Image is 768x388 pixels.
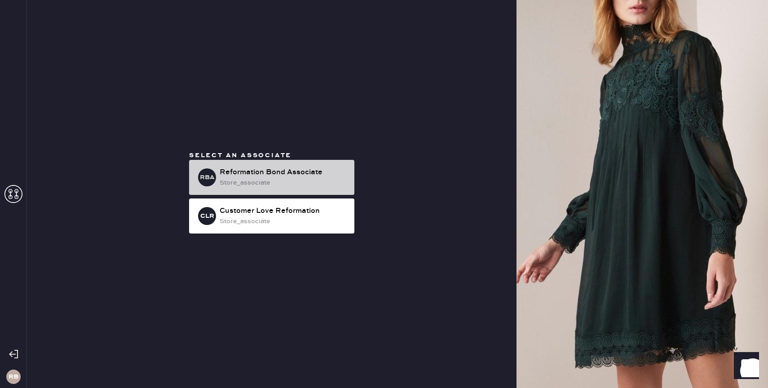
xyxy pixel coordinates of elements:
[220,206,347,216] div: Customer Love Reformation
[220,178,347,188] div: store_associate
[200,174,215,181] h3: RBA
[725,348,764,386] iframe: Front Chat
[220,167,347,178] div: Reformation Bond Associate
[220,216,347,226] div: store_associate
[189,151,291,159] span: Select an associate
[200,213,214,219] h3: CLR
[9,374,18,380] h3: RB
